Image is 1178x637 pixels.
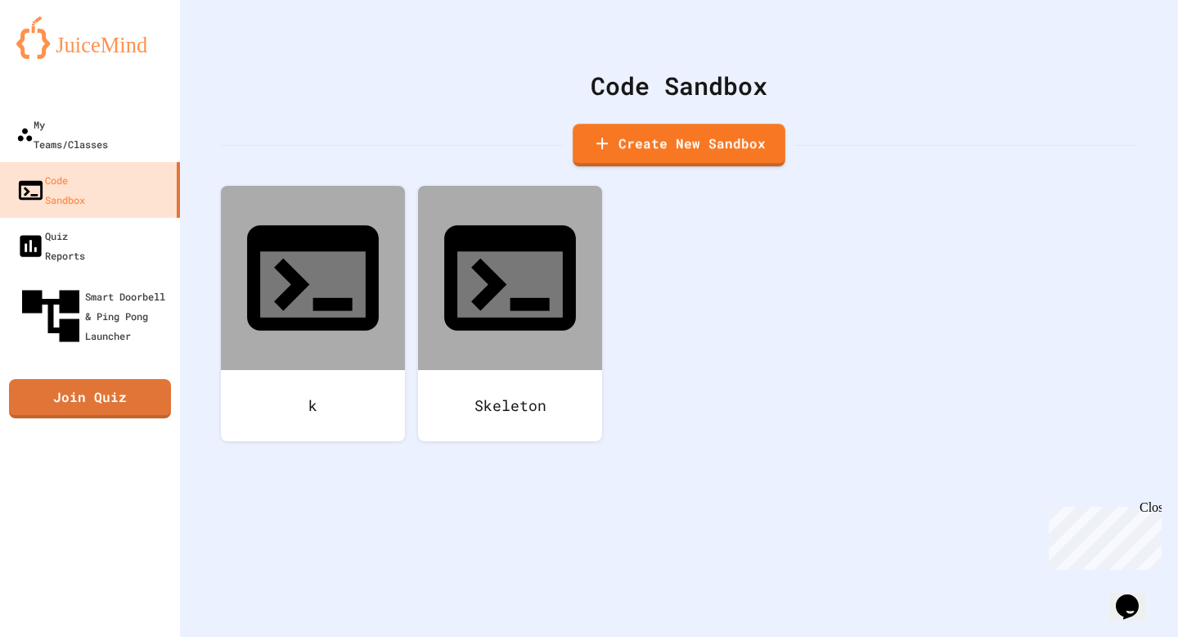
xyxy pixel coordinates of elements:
[16,226,85,265] div: Quiz Reports
[221,186,405,441] a: k
[221,370,405,441] div: k
[16,16,164,59] img: logo-orange.svg
[221,67,1137,104] div: Code Sandbox
[16,170,85,210] div: Code Sandbox
[9,379,171,418] a: Join Quiz
[1109,571,1162,621] iframe: chat widget
[418,186,602,441] a: Skeleton
[7,7,113,104] div: Chat with us now!Close
[418,370,602,441] div: Skeleton
[16,115,108,154] div: My Teams/Classes
[16,282,173,350] div: Smart Doorbell & Ping Pong Launcher
[573,124,785,166] a: Create New Sandbox
[1042,500,1162,570] iframe: chat widget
